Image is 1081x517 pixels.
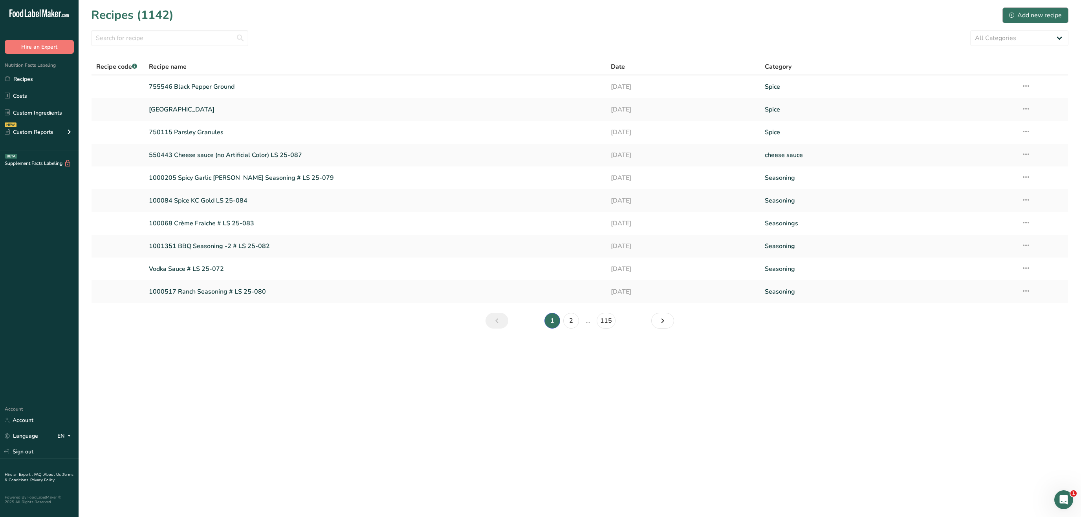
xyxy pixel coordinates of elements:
[96,62,137,71] span: Recipe code
[149,238,601,254] a: 1001351 BBQ Seasoning -2 # LS 25-082
[34,472,44,477] a: FAQ .
[611,261,755,277] a: [DATE]
[149,215,601,232] a: 100068 Crème Fraiche # LS 25-083
[149,124,601,141] a: 750115 Parsley Granules
[611,283,755,300] a: [DATE]
[5,429,38,443] a: Language
[611,192,755,209] a: [DATE]
[611,215,755,232] a: [DATE]
[149,147,601,163] a: 550443 Cheese sauce (no Artificial Color) LS 25-087
[1002,7,1068,23] button: Add new recipe
[611,101,755,118] a: [DATE]
[5,154,17,159] div: BETA
[651,313,674,329] a: Next page
[149,261,601,277] a: Vodka Sauce # LS 25-072
[765,238,1012,254] a: Seasoning
[149,283,601,300] a: 1000517 Ranch Seasoning # LS 25-080
[765,147,1012,163] a: cheese sauce
[1009,11,1062,20] div: Add new recipe
[91,6,174,24] h1: Recipes (1142)
[1054,490,1073,509] iframe: Intercom live chat
[765,170,1012,186] a: Seasoning
[765,215,1012,232] a: Seasonings
[765,192,1012,209] a: Seasoning
[5,128,53,136] div: Custom Reports
[765,124,1012,141] a: Spice
[5,122,16,127] div: NEW
[149,170,601,186] a: 1000205 Spicy Garlic [PERSON_NAME] Seasoning # LS 25-079
[765,261,1012,277] a: Seasoning
[149,79,601,95] a: 755546 Black Pepper Ground
[5,472,73,483] a: Terms & Conditions .
[765,101,1012,118] a: Spice
[91,30,248,46] input: Search for recipe
[597,313,616,329] a: Page 115.
[611,147,755,163] a: [DATE]
[611,62,625,71] span: Date
[765,62,792,71] span: Category
[486,313,508,329] a: Previous page
[5,472,33,477] a: Hire an Expert .
[5,40,74,54] button: Hire an Expert
[57,431,74,441] div: EN
[611,170,755,186] a: [DATE]
[1070,490,1077,497] span: 1
[5,495,74,504] div: Powered By FoodLabelMaker © 2025 All Rights Reserved
[611,124,755,141] a: [DATE]
[563,313,579,329] a: Page 2.
[611,79,755,95] a: [DATE]
[765,79,1012,95] a: Spice
[149,192,601,209] a: 100084 Spice KC Gold LS 25-084
[30,477,55,483] a: Privacy Policy
[149,101,601,118] a: [GEOGRAPHIC_DATA]
[149,62,187,71] span: Recipe name
[765,283,1012,300] a: Seasoning
[611,238,755,254] a: [DATE]
[44,472,62,477] a: About Us .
